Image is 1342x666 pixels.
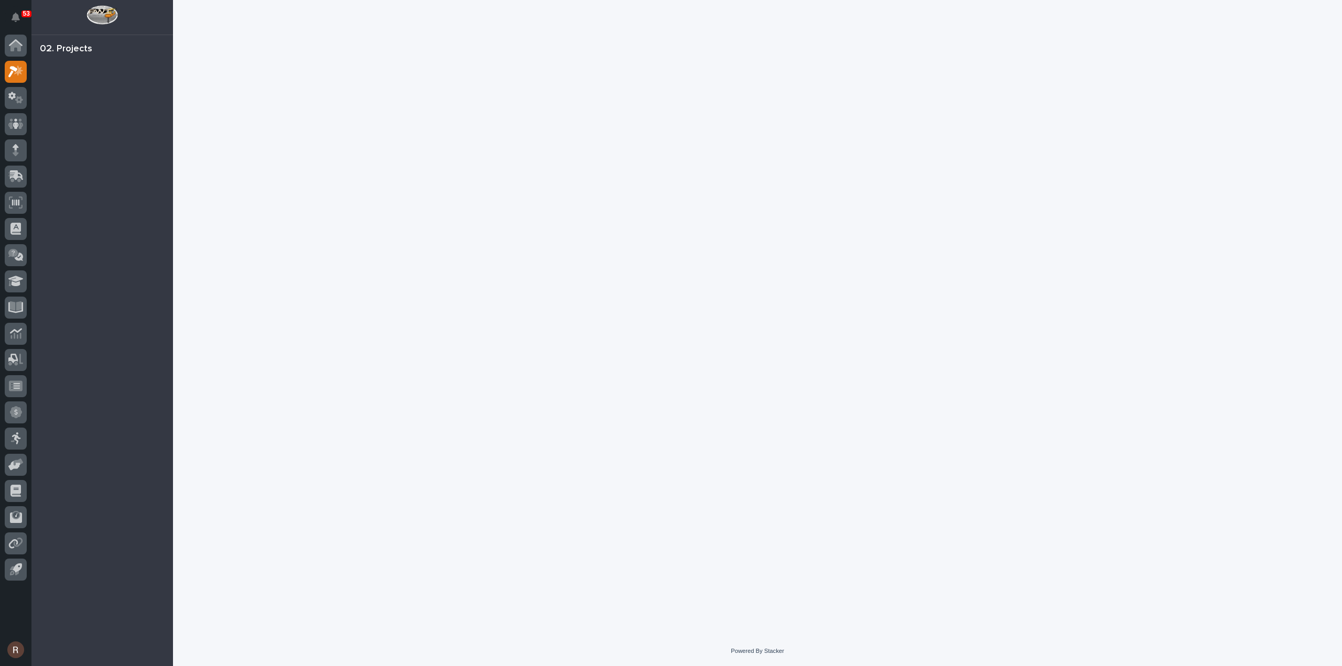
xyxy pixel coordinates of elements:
[5,639,27,661] button: users-avatar
[23,10,30,17] p: 53
[40,43,92,55] div: 02. Projects
[86,5,117,25] img: Workspace Logo
[5,6,27,28] button: Notifications
[731,648,784,654] a: Powered By Stacker
[13,13,27,29] div: Notifications53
